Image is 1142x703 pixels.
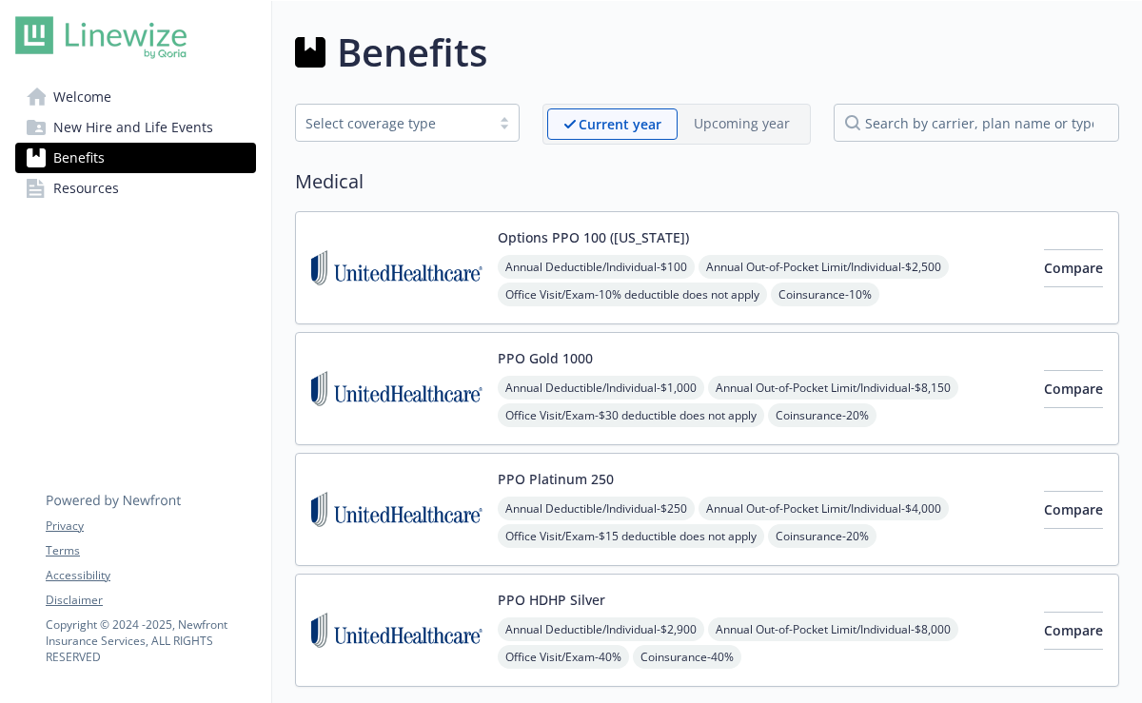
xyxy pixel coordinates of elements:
[15,143,256,173] a: Benefits
[771,283,879,306] span: Coinsurance - 10%
[305,113,481,133] div: Select coverage type
[498,645,629,669] span: Office Visit/Exam - 40%
[498,376,704,400] span: Annual Deductible/Individual - $1,000
[311,227,482,308] img: United Healthcare Insurance Company carrier logo
[498,469,614,489] button: PPO Platinum 250
[1044,612,1103,650] button: Compare
[311,469,482,550] img: United Healthcare Insurance Company carrier logo
[46,517,255,535] a: Privacy
[498,497,695,520] span: Annual Deductible/Individual - $250
[498,255,695,279] span: Annual Deductible/Individual - $100
[295,167,1119,196] h2: Medical
[46,616,255,665] p: Copyright © 2024 - 2025 , Newfront Insurance Services, ALL RIGHTS RESERVED
[768,524,876,548] span: Coinsurance - 20%
[498,227,689,247] button: Options PPO 100 ([US_STATE])
[699,255,949,279] span: Annual Out-of-Pocket Limit/Individual - $2,500
[768,403,876,427] span: Coinsurance - 20%
[46,542,255,559] a: Terms
[678,108,806,140] span: Upcoming year
[708,376,958,400] span: Annual Out-of-Pocket Limit/Individual - $8,150
[15,82,256,112] a: Welcome
[53,173,119,204] span: Resources
[46,592,255,609] a: Disclaimer
[699,497,949,520] span: Annual Out-of-Pocket Limit/Individual - $4,000
[1044,500,1103,518] span: Compare
[498,524,764,548] span: Office Visit/Exam - $15 deductible does not apply
[1044,380,1103,398] span: Compare
[834,104,1119,142] input: search by carrier, plan name or type
[498,590,605,610] button: PPO HDHP Silver
[15,173,256,204] a: Resources
[708,617,958,641] span: Annual Out-of-Pocket Limit/Individual - $8,000
[498,617,704,641] span: Annual Deductible/Individual - $2,900
[633,645,741,669] span: Coinsurance - 40%
[53,112,213,143] span: New Hire and Life Events
[311,590,482,671] img: United Healthcare Insurance Company carrier logo
[46,567,255,584] a: Accessibility
[498,348,593,368] button: PPO Gold 1000
[311,348,482,429] img: United Healthcare Insurance Company carrier logo
[1044,259,1103,277] span: Compare
[498,403,764,427] span: Office Visit/Exam - $30 deductible does not apply
[498,283,767,306] span: Office Visit/Exam - 10% deductible does not apply
[53,143,105,173] span: Benefits
[15,112,256,143] a: New Hire and Life Events
[1044,370,1103,408] button: Compare
[1044,621,1103,639] span: Compare
[1044,249,1103,287] button: Compare
[53,82,111,112] span: Welcome
[1044,491,1103,529] button: Compare
[337,24,487,81] h1: Benefits
[579,114,661,134] p: Current year
[694,113,790,133] p: Upcoming year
